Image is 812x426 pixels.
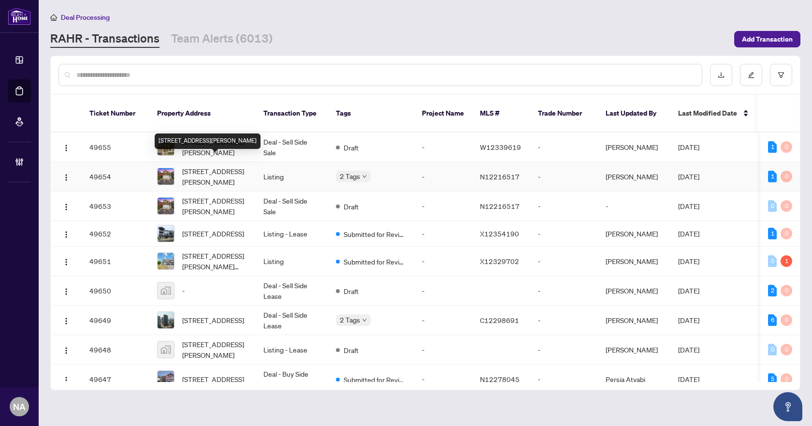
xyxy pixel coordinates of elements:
button: Logo [58,198,74,214]
div: 5 [768,373,777,385]
img: thumbnail-img [158,225,174,242]
button: Logo [58,283,74,298]
td: 49651 [82,247,149,276]
span: down [362,318,367,323]
span: [DATE] [678,345,699,354]
td: [PERSON_NAME] [598,306,670,335]
td: - [530,276,598,306]
img: thumbnail-img [158,371,174,387]
div: 0 [768,344,777,355]
span: [STREET_ADDRESS] [182,315,244,325]
span: Draft [344,286,359,296]
div: 0 [781,373,792,385]
div: 0 [768,200,777,212]
span: Submitted for Review [344,229,406,239]
td: Deal - Sell Side Sale [256,132,328,162]
span: [DATE] [678,316,699,324]
div: 1 [768,228,777,239]
span: [STREET_ADDRESS] [182,374,244,384]
div: 1 [768,171,777,182]
img: Logo [62,203,70,211]
td: - [414,276,472,306]
td: 49647 [82,365,149,394]
span: [STREET_ADDRESS] [182,228,244,239]
span: filter [778,72,784,78]
span: X12329702 [480,257,519,265]
img: Logo [62,144,70,152]
span: Draft [344,345,359,355]
img: thumbnail-img [158,168,174,185]
th: Transaction Type [256,95,328,132]
div: 0 [781,314,792,326]
td: [PERSON_NAME] [598,247,670,276]
td: 49648 [82,335,149,365]
span: Submitted for Review [344,256,406,267]
td: Deal - Buy Side Sale [256,365,328,394]
img: thumbnail-img [158,253,174,269]
a: RAHR - Transactions [50,30,159,48]
td: [PERSON_NAME] [598,162,670,191]
div: 0 [781,228,792,239]
div: 0 [781,200,792,212]
span: X12354190 [480,229,519,238]
th: Project Name [414,95,472,132]
span: N12216517 [480,202,520,210]
td: - [530,162,598,191]
td: [PERSON_NAME] [598,221,670,247]
span: [DATE] [678,172,699,181]
td: - [414,335,472,365]
button: filter [770,64,792,86]
td: - [530,221,598,247]
td: - [598,191,670,221]
img: logo [8,7,31,25]
td: - [414,221,472,247]
span: N12278045 [480,375,520,383]
img: Logo [62,258,70,266]
td: - [414,247,472,276]
button: Logo [58,253,74,269]
td: 49649 [82,306,149,335]
span: down [362,174,367,179]
div: 2 [768,285,777,296]
div: [STREET_ADDRESS][PERSON_NAME] [155,133,261,149]
td: - [414,306,472,335]
td: Listing [256,162,328,191]
td: - [414,132,472,162]
span: Deal Processing [61,13,110,22]
span: Submitted for Review [344,374,406,385]
span: [STREET_ADDRESS][PERSON_NAME][PERSON_NAME] [182,250,248,272]
td: 49654 [82,162,149,191]
div: 0 [781,171,792,182]
img: Logo [62,174,70,181]
span: download [718,72,725,78]
span: [DATE] [678,286,699,295]
span: home [50,14,57,21]
td: Listing [256,247,328,276]
span: Last Modified Date [678,108,737,118]
span: [DATE] [678,143,699,151]
td: [PERSON_NAME] [598,335,670,365]
span: N12216517 [480,172,520,181]
a: Team Alerts (6013) [171,30,273,48]
button: Logo [58,139,74,155]
span: [DATE] [678,375,699,383]
span: Draft [344,142,359,153]
button: Logo [58,226,74,241]
div: 6 [768,314,777,326]
td: [PERSON_NAME] [598,132,670,162]
th: Ticket Number [82,95,149,132]
td: Persia Atyabi [598,365,670,394]
span: NA [13,400,26,413]
img: thumbnail-img [158,198,174,214]
span: [STREET_ADDRESS][PERSON_NAME] [182,166,248,187]
img: thumbnail-img [158,312,174,328]
th: Tags [328,95,414,132]
img: Logo [62,317,70,325]
div: 1 [781,255,792,267]
td: Deal - Sell Side Lease [256,276,328,306]
span: Add Transaction [742,31,793,47]
td: - [530,191,598,221]
span: [DATE] [678,229,699,238]
td: - [530,335,598,365]
span: 2 Tags [340,314,360,325]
